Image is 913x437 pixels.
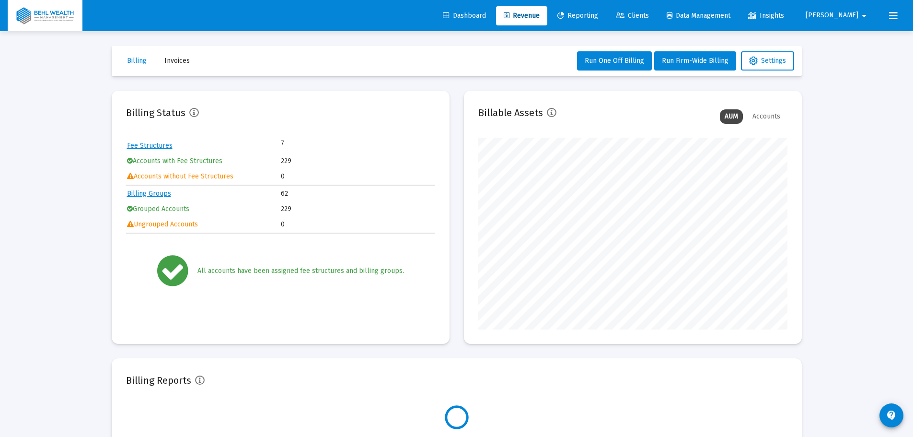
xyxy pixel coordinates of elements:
[281,187,434,201] td: 62
[281,139,358,148] td: 7
[126,105,185,120] h2: Billing Status
[720,109,743,124] div: AUM
[127,189,171,198] a: Billing Groups
[858,6,870,25] mat-icon: arrow_drop_down
[15,6,75,25] img: Dashboard
[741,51,794,71] button: Settings
[794,6,881,25] button: [PERSON_NAME]
[281,169,434,184] td: 0
[281,154,434,168] td: 229
[667,12,730,20] span: Data Management
[164,57,190,65] span: Invoices
[748,109,785,124] div: Accounts
[654,51,736,71] button: Run Firm-Wide Billing
[197,266,404,276] div: All accounts have been assigned fee structures and billing groups.
[127,217,280,232] td: Ungrouped Accounts
[496,6,547,25] a: Revenue
[119,51,154,71] button: Billing
[585,57,644,65] span: Run One Off Billing
[662,57,728,65] span: Run Firm-Wide Billing
[157,51,197,71] button: Invoices
[748,12,784,20] span: Insights
[577,51,652,71] button: Run One Off Billing
[740,6,792,25] a: Insights
[608,6,657,25] a: Clients
[550,6,606,25] a: Reporting
[127,202,280,216] td: Grouped Accounts
[127,57,147,65] span: Billing
[126,373,191,388] h2: Billing Reports
[127,154,280,168] td: Accounts with Fee Structures
[616,12,649,20] span: Clients
[886,410,897,421] mat-icon: contact_support
[281,202,434,216] td: 229
[478,105,543,120] h2: Billable Assets
[557,12,598,20] span: Reporting
[443,12,486,20] span: Dashboard
[749,57,786,65] span: Settings
[127,142,173,150] a: Fee Structures
[127,169,280,184] td: Accounts without Fee Structures
[435,6,494,25] a: Dashboard
[659,6,738,25] a: Data Management
[281,217,434,232] td: 0
[504,12,540,20] span: Revenue
[806,12,858,20] span: [PERSON_NAME]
